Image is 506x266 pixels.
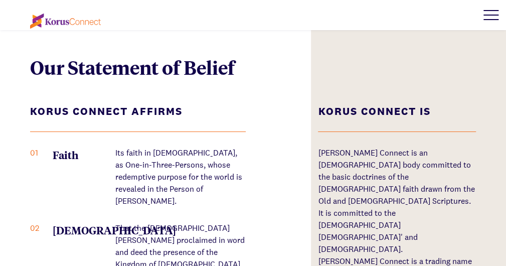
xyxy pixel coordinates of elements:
span: [DEMOGRAPHIC_DATA] [53,222,100,237]
h3: Korus Connect Affirms [30,106,246,132]
h2: Our Statement of Belief [30,55,246,79]
p: Its faith in [DEMOGRAPHIC_DATA], as One-in-Three-Persons, whose redemptive purpose for the world ... [115,147,246,207]
span: 01 [30,147,53,159]
h3: Korus Connect Is [318,106,476,132]
p: [PERSON_NAME] Connect is an [DEMOGRAPHIC_DATA] body committed to the basic doctrines of the [DEMO... [318,147,476,255]
span: 02 [30,222,53,234]
span: Faith [53,147,100,162]
img: korus-connect%2Fc5177985-88d5-491d-9cd7-4a1febad1357_logo.svg [30,14,101,29]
